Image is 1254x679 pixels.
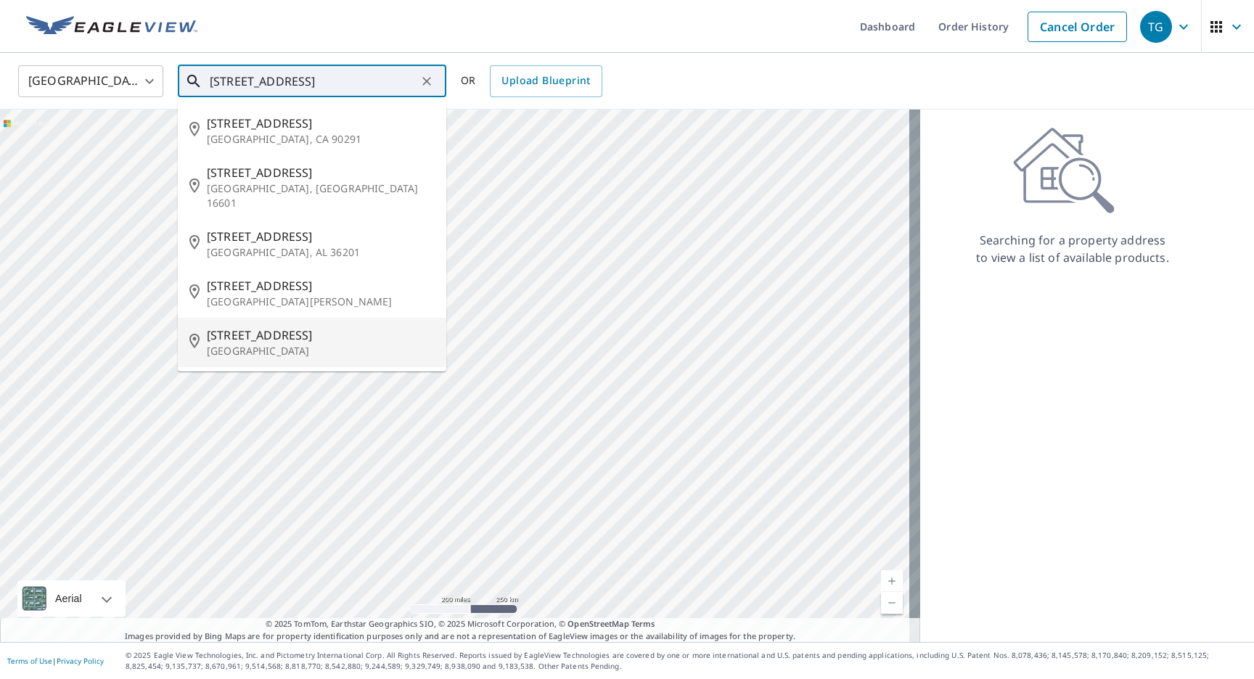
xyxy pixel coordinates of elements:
[126,650,1247,672] p: © 2025 Eagle View Technologies, Inc. and Pictometry International Corp. All Rights Reserved. Repo...
[266,618,655,630] span: © 2025 TomTom, Earthstar Geographics SIO, © 2025 Microsoft Corporation, ©
[207,115,435,132] span: [STREET_ADDRESS]
[17,580,126,617] div: Aerial
[1140,11,1172,43] div: TG
[7,657,104,665] p: |
[207,181,435,210] p: [GEOGRAPHIC_DATA], [GEOGRAPHIC_DATA] 16601
[461,65,602,97] div: OR
[1028,12,1127,42] a: Cancel Order
[207,245,435,260] p: [GEOGRAPHIC_DATA], AL 36201
[501,72,590,90] span: Upload Blueprint
[975,231,1170,266] p: Searching for a property address to view a list of available products.
[7,656,52,666] a: Terms of Use
[881,570,903,592] a: Current Level 5, Zoom In
[207,344,435,358] p: [GEOGRAPHIC_DATA]
[567,618,628,629] a: OpenStreetMap
[207,228,435,245] span: [STREET_ADDRESS]
[210,61,417,102] input: Search by address or latitude-longitude
[207,132,435,147] p: [GEOGRAPHIC_DATA], CA 90291
[57,656,104,666] a: Privacy Policy
[207,295,435,309] p: [GEOGRAPHIC_DATA][PERSON_NAME]
[26,16,197,38] img: EV Logo
[490,65,602,97] a: Upload Blueprint
[207,164,435,181] span: [STREET_ADDRESS]
[631,618,655,629] a: Terms
[881,592,903,614] a: Current Level 5, Zoom Out
[51,580,86,617] div: Aerial
[417,71,437,91] button: Clear
[207,326,435,344] span: [STREET_ADDRESS]
[18,61,163,102] div: [GEOGRAPHIC_DATA]
[207,277,435,295] span: [STREET_ADDRESS]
